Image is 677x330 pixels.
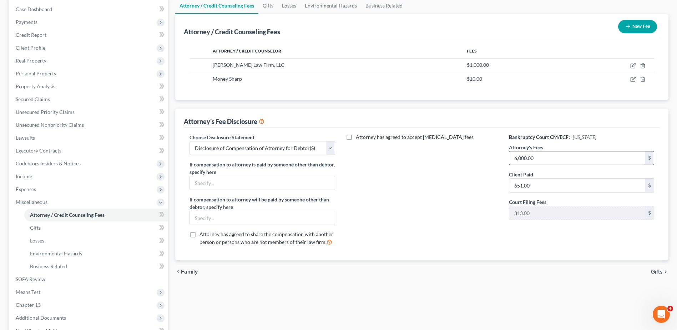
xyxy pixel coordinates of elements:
[190,134,254,141] label: Choose Disclosure Statement
[16,315,66,321] span: Additional Documents
[16,173,32,179] span: Income
[10,93,168,106] a: Secured Claims
[213,76,242,82] span: Money Sharp
[653,306,670,323] iframe: Intercom live chat
[16,32,46,38] span: Credit Report
[509,206,645,220] input: 0.00
[651,269,663,275] span: Gifts
[16,96,50,102] span: Secured Claims
[16,45,45,51] span: Client Profile
[667,306,673,311] span: 4
[509,198,546,206] label: Court Filing Fees
[24,260,168,273] a: Business Related
[199,231,333,245] span: Attorney has agreed to share the compensation with another person or persons who are not members ...
[30,250,82,256] span: Environmental Hazards
[181,269,198,275] span: Family
[30,212,105,218] span: Attorney / Credit Counseling Fees
[467,48,477,54] span: Fees
[16,70,56,76] span: Personal Property
[24,221,168,234] a: Gifts
[509,144,543,151] label: Attorney's Fees
[16,186,36,192] span: Expenses
[509,179,645,192] input: 0.00
[509,134,654,141] h6: Bankruptcy Court CM/ECF:
[16,19,37,25] span: Payments
[10,80,168,93] a: Property Analysis
[190,176,334,190] input: Specify...
[16,122,84,128] span: Unsecured Nonpriority Claims
[16,83,55,89] span: Property Analysis
[184,117,264,126] div: Attorney's Fee Disclosure
[509,171,533,178] label: Client Paid
[175,269,198,275] button: chevron_left Family
[190,161,335,176] label: If compensation to attorney is paid by someone other than debtor, specify here
[30,263,67,269] span: Business Related
[467,76,482,82] span: $10.00
[10,144,168,157] a: Executory Contracts
[16,57,46,64] span: Real Property
[651,269,668,275] button: Gifts chevron_right
[190,211,334,225] input: Specify...
[190,196,335,211] label: If compensation to attorney will be paid by someone other than debtor, specify here
[356,134,474,140] span: Attorney has agreed to accept [MEDICAL_DATA] fees
[10,119,168,131] a: Unsecured Nonpriority Claims
[16,147,61,154] span: Executory Contracts
[10,131,168,144] a: Lawsuits
[10,106,168,119] a: Unsecured Priority Claims
[645,206,654,220] div: $
[24,247,168,260] a: Environmental Hazards
[16,135,35,141] span: Lawsuits
[16,302,41,308] span: Chapter 13
[16,6,52,12] span: Case Dashboard
[24,209,168,221] a: Attorney / Credit Counseling Fees
[645,151,654,165] div: $
[618,20,657,33] button: New Fee
[10,29,168,41] a: Credit Report
[645,179,654,192] div: $
[24,234,168,247] a: Losses
[663,269,668,275] i: chevron_right
[573,134,596,140] span: [US_STATE]
[10,3,168,16] a: Case Dashboard
[509,151,645,165] input: 0.00
[16,160,81,166] span: Codebtors Insiders & Notices
[213,48,281,54] span: Attorney / Credit Counselor
[16,289,40,295] span: Means Test
[184,27,280,36] div: Attorney / Credit Counseling Fees
[16,109,75,115] span: Unsecured Priority Claims
[30,225,41,231] span: Gifts
[10,273,168,286] a: SOFA Review
[175,269,181,275] i: chevron_left
[16,276,45,282] span: SOFA Review
[467,62,489,68] span: $1,000.00
[213,62,284,68] span: [PERSON_NAME] Law Firm, LLC
[16,199,47,205] span: Miscellaneous
[30,237,44,244] span: Losses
